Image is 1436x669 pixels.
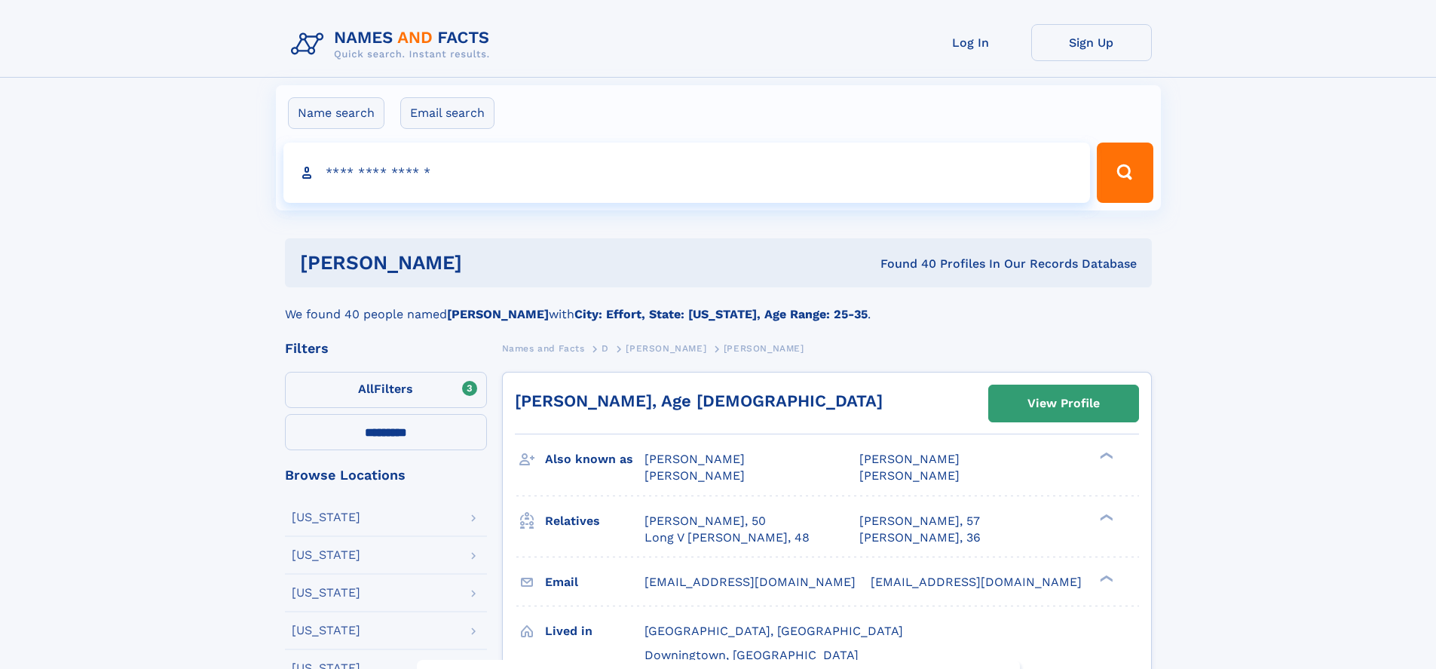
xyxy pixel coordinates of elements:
[859,513,980,529] a: [PERSON_NAME], 57
[574,307,868,321] b: City: Effort, State: [US_STATE], Age Range: 25-35
[285,342,487,355] div: Filters
[911,24,1031,61] a: Log In
[1096,573,1114,583] div: ❯
[871,575,1082,589] span: [EMAIL_ADDRESS][DOMAIN_NAME]
[515,391,883,410] a: [PERSON_NAME], Age [DEMOGRAPHIC_DATA]
[859,468,960,483] span: [PERSON_NAME]
[645,575,856,589] span: [EMAIL_ADDRESS][DOMAIN_NAME]
[1096,451,1114,461] div: ❯
[626,339,706,358] a: [PERSON_NAME]
[292,625,360,637] div: [US_STATE]
[724,343,804,354] span: [PERSON_NAME]
[1027,386,1100,421] div: View Profile
[285,287,1152,324] div: We found 40 people named with .
[292,587,360,599] div: [US_STATE]
[645,452,745,466] span: [PERSON_NAME]
[602,339,609,358] a: D
[989,385,1138,422] a: View Profile
[1031,24,1152,61] a: Sign Up
[645,513,766,529] a: [PERSON_NAME], 50
[645,624,903,638] span: [GEOGRAPHIC_DATA], [GEOGRAPHIC_DATA]
[288,97,384,129] label: Name search
[292,549,360,561] div: [US_STATE]
[671,256,1137,272] div: Found 40 Profiles In Our Records Database
[626,343,706,354] span: [PERSON_NAME]
[545,569,645,595] h3: Email
[602,343,609,354] span: D
[358,382,374,396] span: All
[1097,143,1153,203] button: Search Button
[645,648,859,662] span: Downingtown, [GEOGRAPHIC_DATA]
[502,339,585,358] a: Names and Facts
[400,97,494,129] label: Email search
[447,307,549,321] b: [PERSON_NAME]
[545,618,645,644] h3: Lived in
[292,511,360,523] div: [US_STATE]
[645,468,745,483] span: [PERSON_NAME]
[645,529,810,546] a: Long V [PERSON_NAME], 48
[285,24,502,65] img: Logo Names and Facts
[859,529,981,546] a: [PERSON_NAME], 36
[285,468,487,482] div: Browse Locations
[285,372,487,408] label: Filters
[859,452,960,466] span: [PERSON_NAME]
[545,508,645,534] h3: Relatives
[545,447,645,472] h3: Also known as
[283,143,1091,203] input: search input
[1096,512,1114,522] div: ❯
[300,253,672,272] h1: [PERSON_NAME]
